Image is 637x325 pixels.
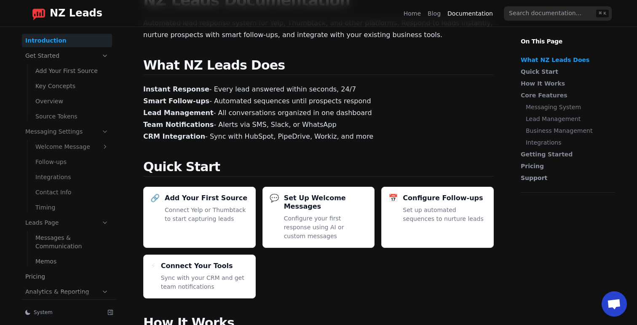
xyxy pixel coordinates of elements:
[143,121,214,129] strong: Team Notifications
[25,7,102,20] a: Home page
[388,194,398,202] div: 📅
[602,291,627,317] div: Open chat
[22,125,112,138] a: Messaging Settings
[143,58,494,75] h2: What NZ Leads Does
[150,194,160,202] div: 🔗
[143,132,205,140] strong: CRM Integration
[521,56,611,64] a: What NZ Leads Does
[22,306,101,318] button: System
[104,306,116,318] button: Collapse sidebar
[521,91,611,99] a: Core Features
[32,140,112,153] a: Welcome Message
[521,79,611,88] a: How It Works
[32,79,112,93] a: Key Concepts
[32,231,112,253] a: Messages & Communication
[32,185,112,199] a: Contact Info
[143,159,494,177] h2: Quick Start
[526,115,611,123] a: Lead Management
[521,150,611,158] a: Getting Started
[428,9,441,18] a: Blog
[143,85,209,93] strong: Instant Response
[143,109,214,117] strong: Lead Management
[447,9,493,18] a: Documentation
[22,285,112,298] a: Analytics & Reporting
[526,103,611,111] a: Messaging System
[284,214,368,241] p: Configure your first response using AI or custom messages
[526,126,611,135] a: Business Management
[143,187,256,248] a: 🔗Add Your First SourceConnect Yelp or Thumbtack to start capturing leads
[32,64,112,78] a: Add Your First Source
[165,206,249,223] p: Connect Yelp or Thumbtack to start capturing leads
[504,6,612,21] input: Search documentation…
[22,216,112,229] a: Leads Page
[22,34,112,47] a: Introduction
[262,187,375,248] a: 💬Set Up Welcome MessagesConfigure your first response using AI or custom messages
[514,27,622,46] p: On This Page
[32,110,112,123] a: Source Tokens
[165,194,247,202] h3: Add Your First Source
[403,206,487,223] p: Set up automated sequences to nurture leads
[32,155,112,169] a: Follow-ups
[521,67,611,76] a: Quick Start
[32,170,112,184] a: Integrations
[270,194,279,202] div: 💬
[143,17,494,41] p: Automated lead response system for Yelp, Thumbtack, and other platforms. Respond to leads instant...
[22,49,112,62] a: Get Started
[161,262,233,270] h3: Connect Your Tools
[50,8,102,19] span: NZ Leads
[403,194,483,202] h3: Configure Follow-ups
[32,94,112,108] a: Overview
[284,194,368,211] h3: Set Up Welcome Messages
[521,174,611,182] a: Support
[143,97,209,105] strong: Smart Follow-ups
[32,201,112,214] a: Timing
[161,274,249,291] p: Sync with your CRM and get team notifications
[404,9,421,18] a: Home
[143,83,494,142] p: - Every lead answered within seconds, 24/7 - Automated sequences until prospects respond - All co...
[150,262,156,270] div: ⚡
[521,162,611,170] a: Pricing
[526,138,611,147] a: Integrations
[32,7,45,20] img: logo
[381,187,494,248] a: 📅Configure Follow-upsSet up automated sequences to nurture leads
[22,270,112,283] a: Pricing
[143,255,256,298] a: ⚡Connect Your ToolsSync with your CRM and get team notifications
[32,255,112,268] a: Memos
